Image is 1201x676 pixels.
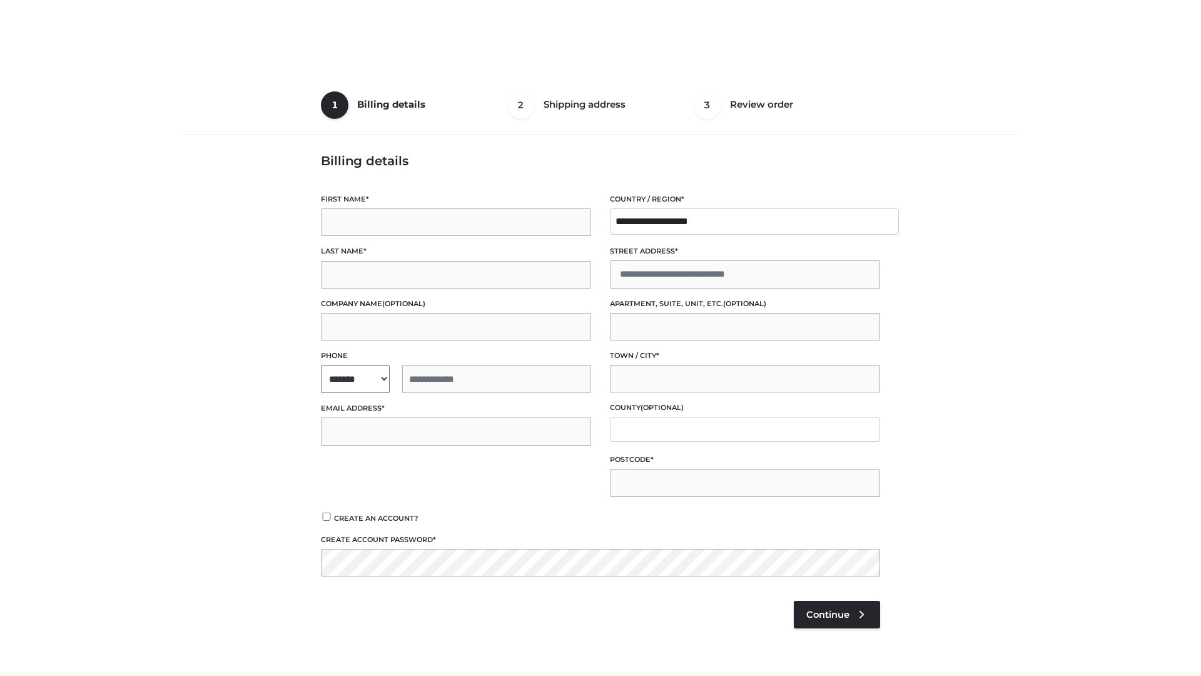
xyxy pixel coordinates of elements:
a: Continue [794,601,880,628]
label: Country / Region [610,193,880,205]
label: Last name [321,245,591,257]
label: Email address [321,402,591,414]
label: Phone [321,350,591,362]
label: First name [321,193,591,205]
label: County [610,402,880,414]
span: 3 [694,91,721,119]
input: Create an account? [321,513,332,521]
h3: Billing details [321,153,880,168]
span: (optional) [382,299,425,308]
label: Postcode [610,454,880,466]
span: Continue [806,609,849,620]
label: Town / City [610,350,880,362]
span: Review order [730,98,793,110]
label: Apartment, suite, unit, etc. [610,298,880,310]
span: Shipping address [544,98,626,110]
span: (optional) [723,299,766,308]
span: (optional) [641,403,684,412]
span: 2 [507,91,535,119]
span: Billing details [357,98,425,110]
span: 1 [321,91,348,119]
label: Street address [610,245,880,257]
label: Company name [321,298,591,310]
label: Create account password [321,534,880,546]
span: Create an account? [334,514,418,523]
